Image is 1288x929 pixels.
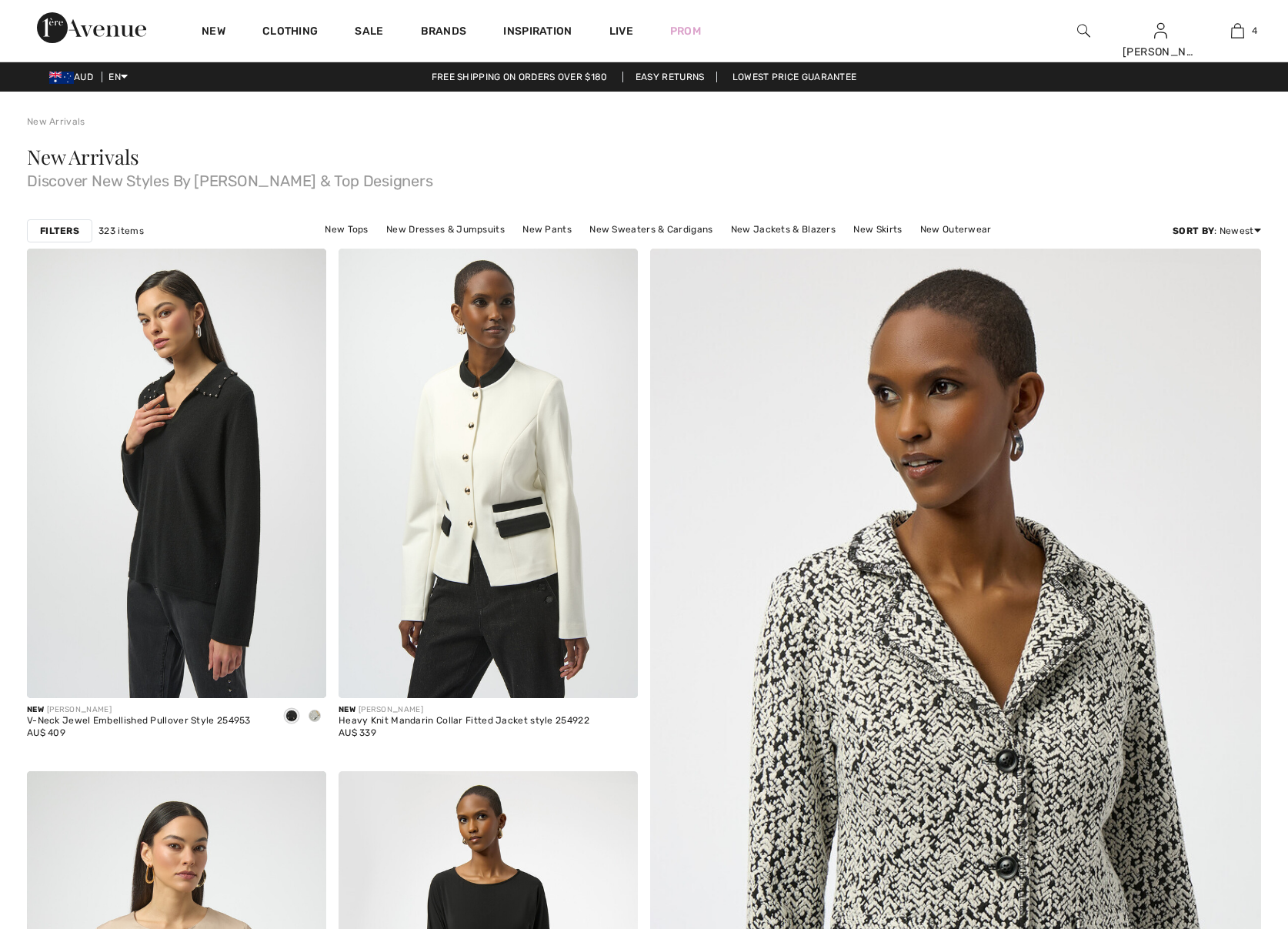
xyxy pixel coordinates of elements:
[303,704,326,730] div: Light grey melange
[49,72,74,84] img: Australian Dollar
[37,12,146,43] img: 1ère Avenue
[379,219,512,239] a: New Dresses & Jumpsuits
[27,716,251,727] div: V-Neck Jewel Embellished Pullover Style 254953
[1231,22,1244,40] img: My Bag
[280,704,303,730] div: Black
[846,219,909,239] a: New Skirts
[49,72,99,82] span: AUD
[503,25,572,41] span: Inspiration
[27,705,44,714] span: New
[515,219,579,239] a: New Pants
[262,25,318,41] a: Clothing
[339,704,589,716] div: [PERSON_NAME]
[723,219,843,239] a: New Jackets & Blazers
[622,72,718,82] a: Easy Returns
[1173,226,1214,236] strong: Sort By
[339,727,376,738] span: AU$ 339
[27,249,326,698] img: V-Neck Jewel Embellished Pullover Style 254953. Black
[108,72,128,82] span: EN
[1154,22,1167,40] img: My Info
[913,219,999,239] a: New Outerwear
[339,716,589,727] div: Heavy Knit Mandarin Collar Fitted Jacket style 254922
[720,72,869,82] a: Lowest Price Guarantee
[27,143,138,170] span: New Arrivals
[1154,23,1167,38] a: Sign In
[1200,22,1275,40] a: 4
[27,727,65,738] span: AU$ 409
[1123,44,1198,60] div: [PERSON_NAME]
[419,72,620,82] a: Free shipping on orders over $180
[421,25,467,41] a: Brands
[609,23,633,39] a: Live
[317,219,375,239] a: New Tops
[1252,24,1257,38] span: 4
[40,224,79,238] strong: Filters
[98,224,144,238] span: 323 items
[355,25,383,41] a: Sale
[202,25,225,41] a: New
[1077,22,1090,40] img: search the website
[27,704,251,716] div: [PERSON_NAME]
[1173,224,1261,238] div: : Newest
[339,705,355,714] span: New
[582,219,720,239] a: New Sweaters & Cardigans
[27,167,1261,189] span: Discover New Styles By [PERSON_NAME] & Top Designers
[339,249,638,698] img: Heavy Knit Mandarin Collar Fitted Jacket style 254922. Vanilla/Black
[27,116,85,127] a: New Arrivals
[670,23,701,39] a: Prom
